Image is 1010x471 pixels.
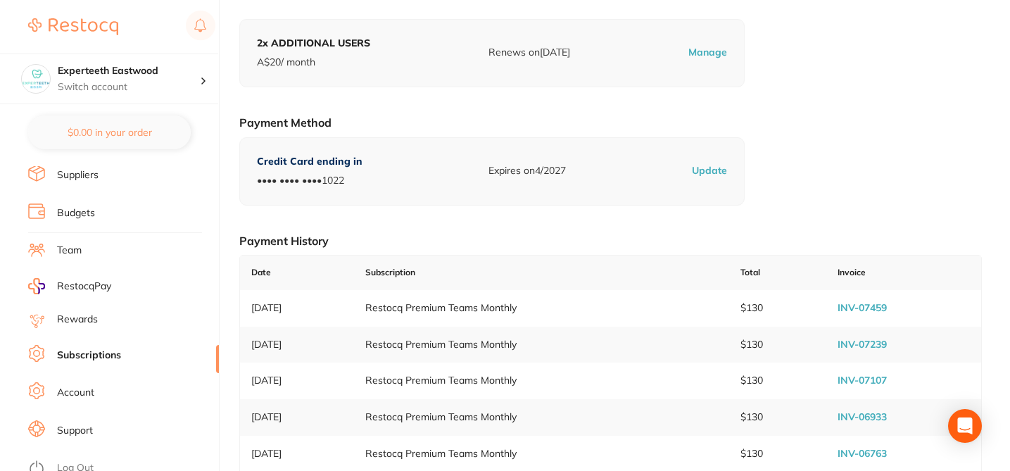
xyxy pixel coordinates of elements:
p: A$ 20 / month [257,56,370,70]
a: Account [57,386,94,400]
span: RestocqPay [57,280,111,294]
a: Team [57,244,82,258]
a: INV-07239 [838,338,887,351]
a: INV-07459 [838,301,887,314]
p: Expires on 4/2027 [488,164,566,178]
a: Support [57,424,93,438]
a: INV-06763 [838,447,887,460]
img: Experteeth Eastwood [22,65,50,93]
p: •••• •••• •••• 1022 [257,174,362,188]
button: $0.00 in your order [28,115,191,149]
td: [DATE] [240,327,354,363]
p: Switch account [58,80,200,94]
td: Restocq Premium Teams Monthly [354,290,729,327]
img: Restocq Logo [28,18,118,35]
td: Restocq Premium Teams Monthly [354,363,729,399]
h1: Payment Method [239,115,982,130]
a: Budgets [57,206,95,220]
a: INV-07107 [838,374,887,387]
a: INV-06933 [838,410,887,423]
td: Restocq Premium Teams Monthly [354,399,729,436]
p: Manage [688,46,727,60]
p: Update [692,164,727,178]
td: Date [240,256,354,290]
td: $130 [729,399,826,436]
td: $130 [729,290,826,327]
p: Renews on [DATE] [488,46,570,60]
img: RestocqPay [28,278,45,294]
td: $130 [729,363,826,399]
td: [DATE] [240,399,354,436]
a: Rewards [57,313,98,327]
td: Invoice [826,256,981,290]
a: RestocqPay [28,278,111,294]
p: Credit Card ending in [257,155,362,169]
td: Total [729,256,826,290]
td: Subscription [354,256,729,290]
td: $130 [729,327,826,363]
h4: Experteeth Eastwood [58,64,200,78]
a: Subscriptions [57,348,121,363]
a: Suppliers [57,168,99,182]
a: Restocq Logo [28,11,118,43]
p: 2 x ADDITIONAL USERS [257,37,370,51]
td: [DATE] [240,290,354,327]
h1: Payment History [239,234,982,248]
div: Open Intercom Messenger [948,409,982,443]
td: [DATE] [240,363,354,399]
td: Restocq Premium Teams Monthly [354,327,729,363]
